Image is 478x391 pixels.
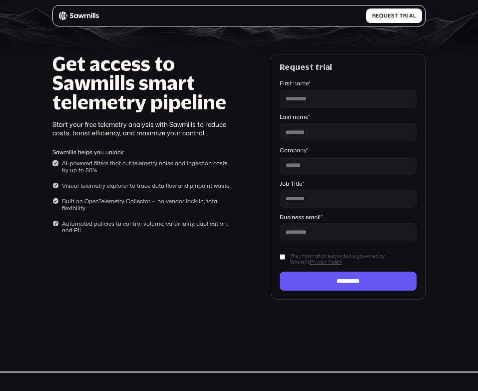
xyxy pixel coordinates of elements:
a: Requesttrial [366,8,422,23]
div: AI-powered filters that cut telemetry noise and ingestion costs by up to 80% [62,160,231,174]
span: r [403,12,407,18]
span: q [379,12,384,18]
div: Automated policies to control volume, cardinality, duplication, and PII [62,220,231,234]
div: Start your free telemetry analysis with Sawmills to reduce costs, boost efficiency, and maximize ... [52,120,231,137]
span: s [391,12,395,18]
div: Built on OpenTelemetry Collector — no vendor lock-in, total flexibility [62,198,231,212]
span: l [413,12,417,18]
span: Last name [280,112,308,121]
input: The information submitted is governed by SawmillsPrivacy Policy. [280,254,285,260]
span: Job Title [280,179,302,188]
span: e [388,12,391,18]
a: Privacy Policy [310,258,342,265]
span: t [395,12,399,18]
span: e [376,12,379,18]
span: R [372,12,376,18]
span: i [407,12,409,18]
span: t [400,12,403,18]
div: Request trial [280,63,417,71]
div: Visual telemetry explorer to trace data flow and pinpoint waste [62,182,231,189]
span: Company [280,146,307,154]
h1: Get access to Sawmills smart telemetry pipeline [52,54,231,112]
span: u [384,12,388,18]
span: The information submitted is governed by Sawmills . [290,253,417,265]
div: Sawmills helps you unlock: [52,149,231,156]
span: Business email [280,213,321,221]
span: First name [280,79,309,87]
span: a [409,12,413,18]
